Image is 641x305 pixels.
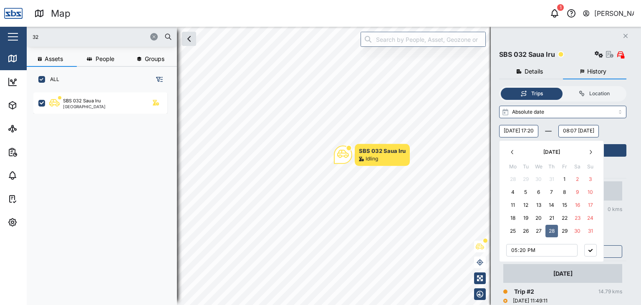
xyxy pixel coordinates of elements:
[608,206,622,213] div: 0 kms
[532,225,545,237] button: 27 August 2025
[51,6,71,21] div: Map
[63,104,106,109] div: [GEOGRAPHIC_DATA]
[334,144,410,166] div: Map marker
[545,199,558,211] button: 14 August 2025
[520,186,532,198] button: 5 August 2025
[558,173,571,186] button: 1 August 2025
[520,199,532,211] button: 12 August 2025
[582,8,634,19] button: [PERSON_NAME]
[558,163,571,173] th: Fr
[557,4,564,11] div: 1
[507,225,519,237] button: 25 August 2025
[571,163,584,173] th: Sa
[519,146,584,158] button: [DATE]
[520,173,532,186] button: 29 July 2025
[571,225,584,237] button: 30 August 2025
[45,76,59,83] label: ALL
[584,163,597,173] th: Su
[558,225,571,237] button: 29 August 2025
[507,212,519,224] button: 18 August 2025
[145,56,164,62] span: Groups
[545,186,558,198] button: 7 August 2025
[514,287,534,296] div: Trip # 2
[571,212,584,224] button: 23 August 2025
[22,124,42,133] div: Sites
[22,171,48,180] div: Alarms
[558,125,599,137] button: 08:07 Monday, 01 September
[594,8,634,19] div: [PERSON_NAME]
[558,199,571,211] button: 15 August 2025
[507,199,519,211] button: 11 August 2025
[63,97,101,104] div: SBS 032 Saua Iru
[531,90,543,98] div: Trips
[571,199,584,211] button: 16 August 2025
[598,288,622,296] div: 14.79 kms
[571,173,584,186] button: 2 August 2025
[532,163,545,173] th: We
[507,173,519,186] button: 28 July 2025
[32,30,172,43] input: Search assets or drivers
[499,140,604,262] div: Thursday, 28 August 17:20
[22,147,50,157] div: Reports
[499,106,626,118] input: Select range
[584,186,597,198] button: 10 August 2025
[532,186,545,198] button: 6 August 2025
[532,212,545,224] button: 20 August 2025
[22,77,59,86] div: Dashboard
[27,27,641,305] canvas: Map
[571,186,584,198] button: 9 August 2025
[519,163,532,173] th: Tu
[587,69,606,74] span: History
[506,163,519,173] th: Mo
[545,163,558,173] th: Th
[4,4,23,23] img: Main Logo
[22,101,48,110] div: Assets
[545,225,558,237] button: 28 August 2025
[359,147,406,155] div: SBS 032 Saua Iru
[499,125,538,137] button: Thursday, 28 August 17:20
[545,173,558,186] button: 31 July 2025
[22,194,45,203] div: Tasks
[584,225,597,237] button: 31 August 2025
[558,212,571,224] button: 22 August 2025
[22,218,51,227] div: Settings
[558,186,571,198] button: 8 August 2025
[366,155,378,163] div: Idling
[589,90,610,98] div: Location
[513,297,548,305] div: [DATE] 11:49:11
[361,32,486,47] input: Search by People, Asset, Geozone or Place
[507,186,519,198] button: 4 August 2025
[584,199,597,211] button: 17 August 2025
[532,199,545,211] button: 13 August 2025
[96,56,114,62] span: People
[45,56,63,62] span: Assets
[525,69,543,74] span: Details
[584,173,597,186] button: 3 August 2025
[553,269,573,278] div: [DATE]
[499,49,555,60] div: SBS 032 Saua Iru
[584,212,597,224] button: 24 August 2025
[520,225,532,237] button: 26 August 2025
[520,212,532,224] button: 19 August 2025
[33,89,177,298] div: grid
[22,54,40,63] div: Map
[532,173,545,186] button: 30 July 2025
[545,212,558,224] button: 21 August 2025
